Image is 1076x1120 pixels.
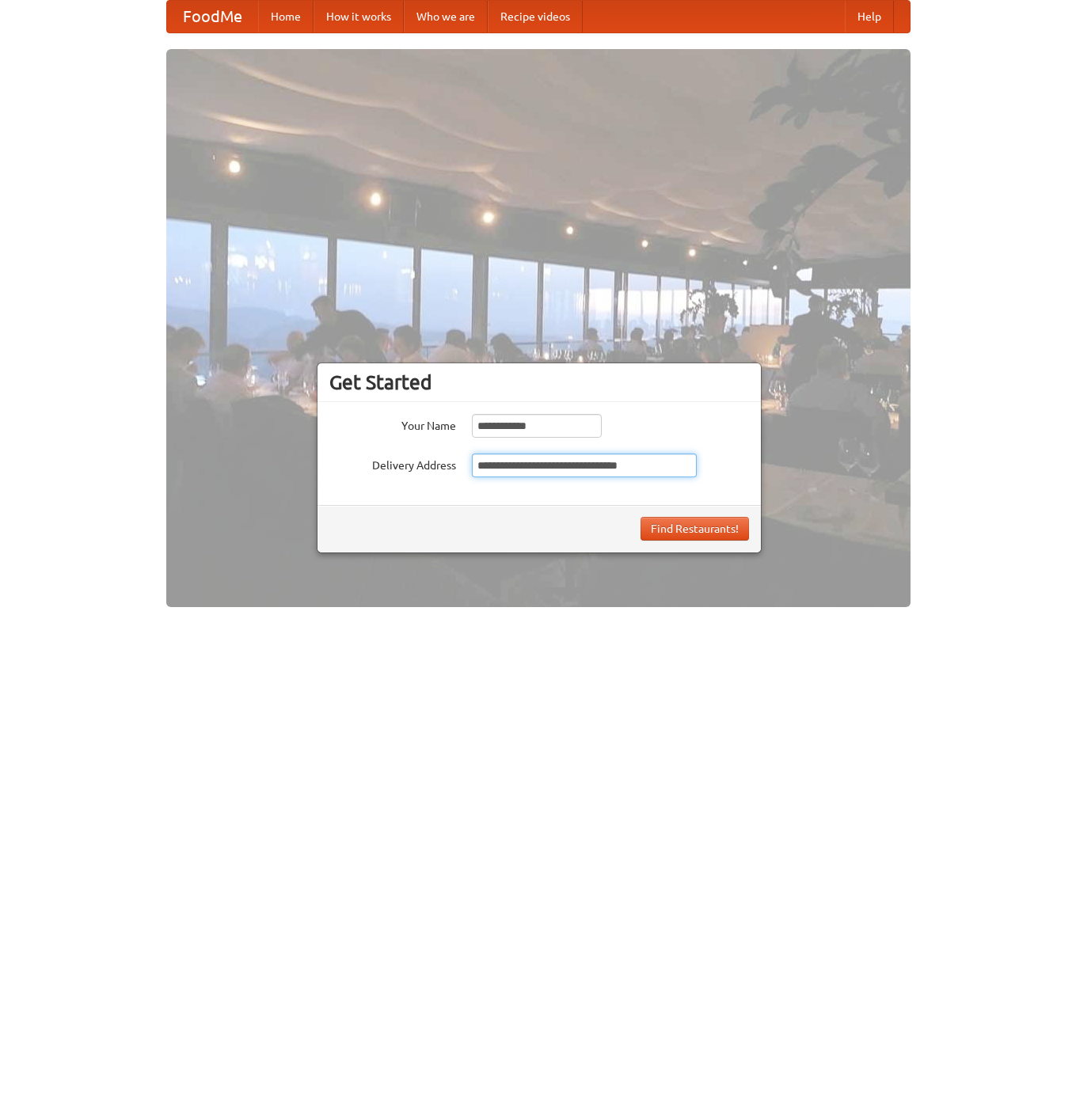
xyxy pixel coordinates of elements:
a: How it works [314,1,404,32]
a: Help [845,1,894,32]
a: Home [258,1,314,32]
h3: Get Started [329,370,749,394]
label: Your Name [329,414,456,434]
a: FoodMe [167,1,258,32]
label: Delivery Address [329,454,456,473]
a: Recipe videos [488,1,583,32]
a: Who we are [404,1,488,32]
button: Find Restaurants! [641,517,749,541]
